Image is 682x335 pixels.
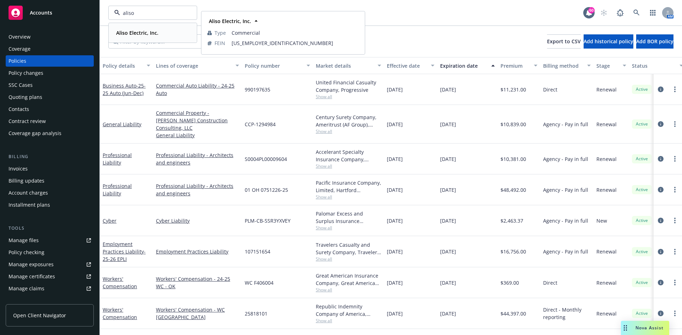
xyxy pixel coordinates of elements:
[9,116,46,127] div: Contract review
[440,155,456,163] span: [DATE]
[103,306,137,320] a: Workers' Compensation
[671,247,679,256] a: more
[621,321,669,335] button: Nova Assist
[646,6,660,20] a: Switch app
[100,57,153,74] button: Policy details
[543,248,588,255] span: Agency - Pay in full
[6,247,94,258] a: Policy checking
[500,121,526,128] span: $10,839.00
[103,275,137,290] a: Workers' Compensation
[245,121,276,128] span: CCP-1294984
[6,31,94,43] a: Overview
[596,217,607,224] span: New
[500,248,526,255] span: $16,756.00
[440,186,456,194] span: [DATE]
[635,217,649,224] span: Active
[656,85,665,94] a: circleInformation
[596,86,617,93] span: Renewal
[156,62,231,69] div: Lines of coverage
[6,283,94,294] a: Manage claims
[316,79,381,94] div: United Financial Casualty Company, Progressive
[316,62,373,69] div: Market details
[387,279,403,286] span: [DATE]
[596,62,618,69] div: Stage
[316,210,381,225] div: Palomar Excess and Surplus Insurance Company, [GEOGRAPHIC_DATA], Cowbell Cyber
[9,43,31,55] div: Coverage
[636,34,673,49] button: Add BOR policy
[543,217,588,224] span: Agency - Pay in full
[656,216,665,225] a: circleInformation
[316,128,381,134] span: Show all
[6,225,94,232] div: Tools
[621,321,630,335] div: Drag to move
[597,6,611,20] a: Start snowing
[316,318,381,324] span: Show all
[6,259,94,270] a: Manage exposures
[671,185,679,194] a: more
[6,175,94,186] a: Billing updates
[245,86,270,93] span: 990197635
[635,186,649,193] span: Active
[316,113,381,128] div: Century Surety Company, Ameritrust (AF Group), Brown & Riding Insurance Services, Inc.
[547,38,581,45] span: Export to CSV
[156,109,239,132] a: Commercial Property - [PERSON_NAME] Construction Consulting, LLC
[316,163,381,169] span: Show all
[215,29,226,37] span: Type
[596,310,617,317] span: Renewal
[156,82,239,97] a: Commercial Auto Liability - 24-25 Auto
[103,121,141,128] a: General Liability
[671,120,679,128] a: more
[9,295,42,306] div: Manage BORs
[500,155,526,163] span: $10,381.00
[6,187,94,199] a: Account charges
[9,175,44,186] div: Billing updates
[671,216,679,225] a: more
[596,248,617,255] span: Renewal
[387,62,427,69] div: Effective date
[543,186,588,194] span: Agency - Pay in full
[636,38,673,45] span: Add BOR policy
[156,182,239,197] a: Professional Liability - Architects and engineers
[316,287,381,293] span: Show all
[635,249,649,255] span: Active
[232,39,359,47] span: [US_EMPLOYER_IDENTIFICATION_NUMBER]
[588,7,595,13] div: 60
[6,67,94,79] a: Policy changes
[156,248,239,255] a: Employment Practices Liability
[9,247,44,258] div: Policy checking
[596,121,617,128] span: Renewal
[543,306,591,321] span: Direct - Monthly reporting
[500,217,523,224] span: $2,463.37
[245,279,274,286] span: WC F406004
[13,312,66,319] span: Open Client Navigator
[6,235,94,246] a: Manage files
[232,29,359,37] span: Commercial
[6,128,94,139] a: Coverage gap analysis
[103,217,117,224] a: Cyber
[437,57,498,74] button: Expiration date
[440,279,456,286] span: [DATE]
[153,57,242,74] button: Lines of coverage
[671,155,679,163] a: more
[6,3,94,23] a: Accounts
[656,247,665,256] a: circleInformation
[316,148,381,163] div: Accelerant Specialty Insurance Company, Accelerant, RT Specialty Insurance Services, LLC (RSG Spe...
[384,57,437,74] button: Effective date
[103,62,142,69] div: Policy details
[671,309,679,318] a: more
[498,57,540,74] button: Premium
[596,155,617,163] span: Renewal
[30,10,52,16] span: Accounts
[594,57,629,74] button: Stage
[635,121,649,127] span: Active
[242,57,313,74] button: Policy number
[671,85,679,94] a: more
[440,248,456,255] span: [DATE]
[156,217,239,224] a: Cyber Liability
[156,132,239,139] a: General Liability
[209,18,251,24] strong: Aliso Electric, Inc.
[500,86,526,93] span: $11,231.00
[245,217,291,224] span: PLM-CB-SSR3YXVEY
[500,186,526,194] span: $48,492.00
